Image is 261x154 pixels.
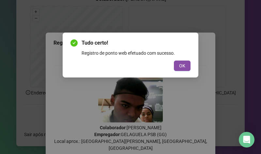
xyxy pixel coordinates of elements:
span: check-circle [70,39,78,47]
div: Registro de ponto web efetuado com sucesso. [82,49,191,57]
div: Open Intercom Messenger [239,132,254,147]
span: Tudo certo! [82,39,191,47]
span: OK [179,62,185,69]
button: OK [174,61,191,71]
